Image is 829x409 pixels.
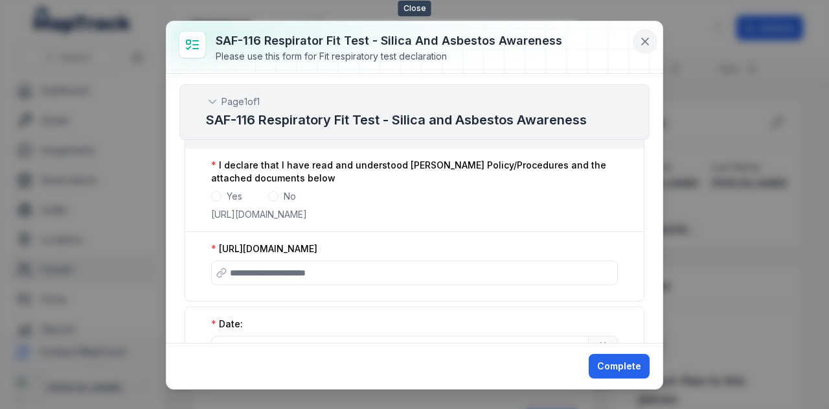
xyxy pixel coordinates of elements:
[227,190,242,203] label: Yes
[284,190,296,203] label: No
[211,318,243,331] label: Date:
[233,342,237,355] div: /
[258,342,282,355] div: year,
[398,1,431,16] span: Close
[220,342,233,355] div: day,
[216,50,562,63] div: Please use this form for Fit respiratory test declaration
[211,242,317,255] label: [URL][DOMAIN_NAME]
[211,261,618,285] input: :r2ij:-form-item-label
[237,342,255,355] div: month,
[211,159,618,185] label: I declare that I have read and understood [PERSON_NAME] Policy/Procedures and the attached docume...
[589,354,650,379] button: Complete
[206,111,623,129] h2: SAF-116 Respiratory Fit Test - Silica and Asbestos Awareness
[211,208,618,221] p: [URL][DOMAIN_NAME]
[221,95,260,108] span: Page 1 of 1
[588,336,618,360] button: Calendar
[216,32,562,50] h3: SAF-116 Respirator Fit Test - Silica and Asbestos Awareness
[254,342,258,355] div: /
